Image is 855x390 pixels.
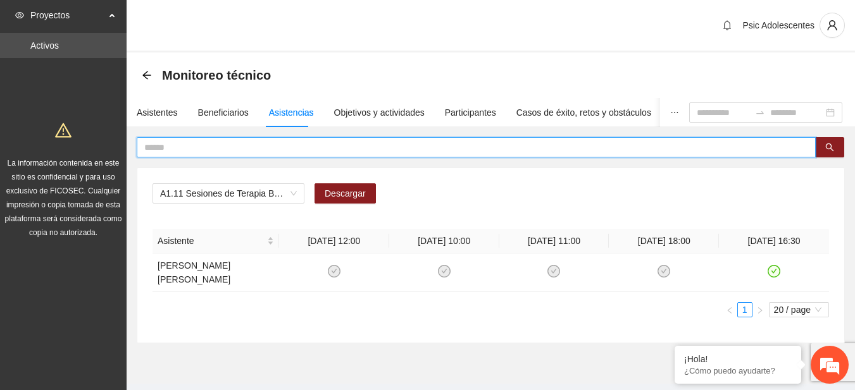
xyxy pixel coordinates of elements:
[499,229,609,253] th: [DATE] 11:00
[162,65,271,85] span: Monitoreo técnico
[137,106,178,119] div: Asistentes
[30,3,105,28] span: Proyectos
[55,122,72,138] span: warning
[660,98,689,127] button: ellipsis
[445,106,496,119] div: Participantes
[684,366,792,375] p: ¿Cómo puedo ayudarte?
[142,70,152,80] span: arrow-left
[768,265,780,277] span: check-circle
[334,106,425,119] div: Objetivos y actividades
[718,20,737,30] span: bell
[722,302,737,317] li: Previous Page
[160,184,297,203] span: A1.11 Sesiones de Terapia Breve Centrada en Soluciones para Adolescentes
[15,11,24,20] span: eye
[737,302,752,317] li: 1
[279,229,389,253] th: [DATE] 12:00
[153,229,279,253] th: Asistente
[142,70,152,81] div: Back
[328,265,340,277] span: check-circle
[438,265,451,277] span: check-circle
[738,303,752,317] a: 1
[717,15,737,35] button: bell
[516,106,651,119] div: Casos de éxito, retos y obstáculos
[609,229,719,253] th: [DATE] 18:00
[752,302,768,317] li: Next Page
[389,229,499,253] th: [DATE] 10:00
[269,106,314,119] div: Asistencias
[820,20,844,31] span: user
[670,108,679,117] span: ellipsis
[820,13,845,38] button: user
[30,40,59,51] a: Activos
[684,354,792,364] div: ¡Hola!
[5,159,122,237] span: La información contenida en este sitio es confidencial y para uso exclusivo de FICOSEC. Cualquier...
[755,107,765,118] span: to
[825,143,834,153] span: search
[153,253,279,292] td: [PERSON_NAME] [PERSON_NAME]
[547,265,560,277] span: check-circle
[198,106,249,119] div: Beneficiarios
[719,229,829,253] th: [DATE] 16:30
[658,265,670,277] span: check-circle
[158,234,265,248] span: Asistente
[742,20,814,30] span: Psic Adolescentes
[325,186,366,200] span: Descargar
[726,307,733,314] span: left
[315,183,376,204] button: Descargar
[756,307,764,314] span: right
[815,137,844,157] button: search
[722,302,737,317] button: left
[774,303,824,317] span: 20 / page
[755,107,765,118] span: swap-right
[769,302,829,317] div: Page Size
[752,302,768,317] button: right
